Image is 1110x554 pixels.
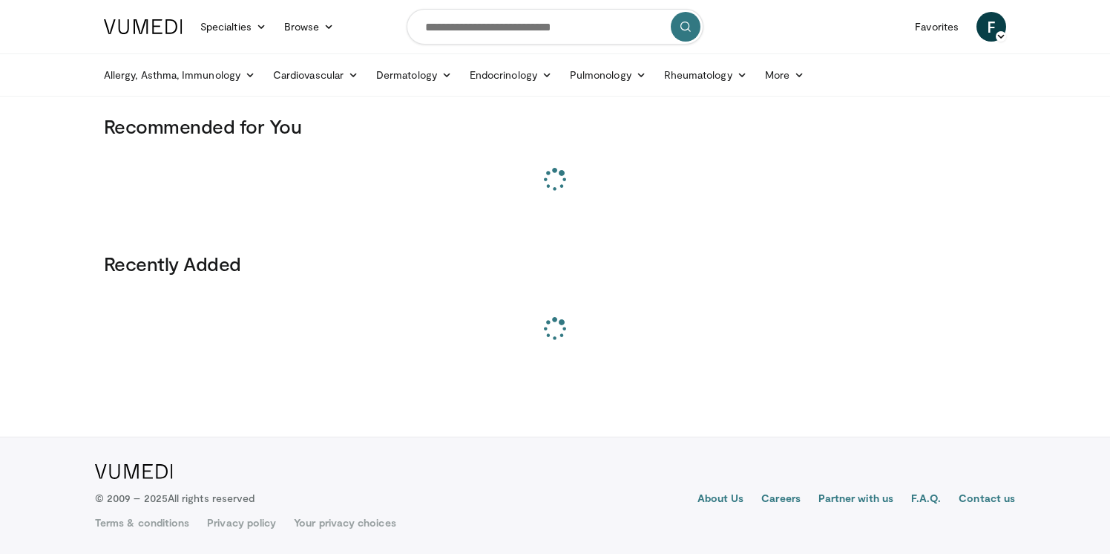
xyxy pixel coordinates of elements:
a: Pulmonology [561,60,655,90]
a: Contact us [959,491,1015,509]
a: Specialties [191,12,275,42]
p: © 2009 – 2025 [95,491,254,506]
h3: Recently Added [104,252,1006,276]
a: Terms & conditions [95,515,189,530]
span: All rights reserved [168,492,254,504]
a: Your privacy choices [294,515,395,530]
a: Dermatology [367,60,461,90]
a: Partner with us [818,491,893,509]
a: Rheumatology [655,60,756,90]
a: Cardiovascular [264,60,367,90]
a: More [756,60,813,90]
a: Careers [761,491,801,509]
h3: Recommended for You [104,114,1006,138]
a: F [976,12,1006,42]
img: VuMedi Logo [95,464,173,479]
a: Allergy, Asthma, Immunology [95,60,264,90]
a: F.A.Q. [911,491,941,509]
a: About Us [697,491,744,509]
img: VuMedi Logo [104,19,183,34]
a: Privacy policy [207,515,276,530]
input: Search topics, interventions [407,9,703,45]
a: Browse [275,12,344,42]
a: Endocrinology [461,60,561,90]
a: Favorites [906,12,968,42]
